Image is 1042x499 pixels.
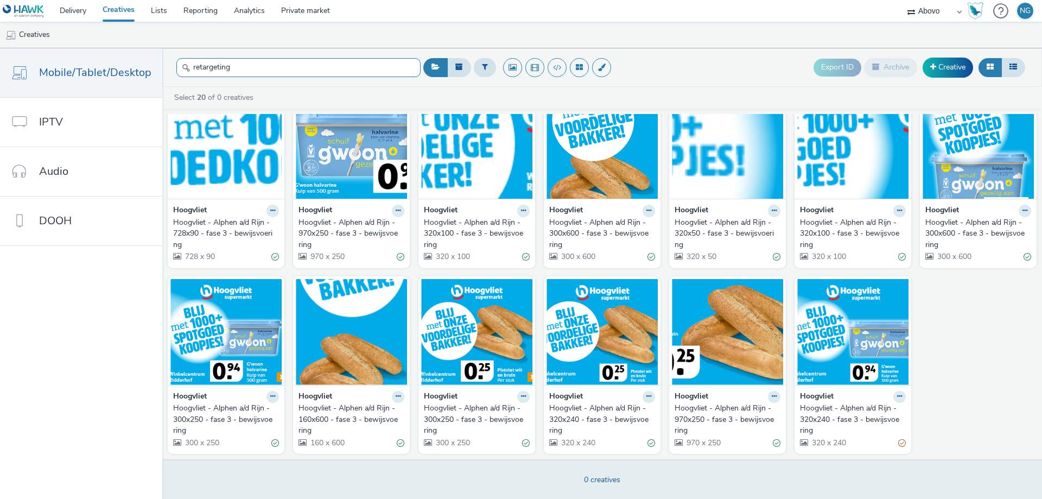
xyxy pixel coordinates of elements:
span: 0 creatives [584,475,620,485]
span: 320 x 50 [685,251,716,262]
input: Search... [176,58,421,77]
div: Valid [271,437,279,449]
div: Hoogvliet - Alphen a/d Rijn - 728x90 - fase 3 - bewijsvoering [173,217,275,250]
div: Hoogvliet - Alphen a/d Rijn - 160x600 - fase 3 - bewijsvoering [298,403,400,436]
strong: Hoogvliet [173,205,207,217]
a: Select of 0 creatives [173,92,258,103]
img: Hoogvliet - Alphen a/d Rijn - 300x250 - fase 3 - bewijsvoering visual [421,279,532,385]
div: Valid [647,251,655,263]
strong: Hoogvliet [800,205,834,217]
strong: Hoogvliet [298,391,332,403]
strong: Hoogvliet [800,391,834,403]
strong: Hoogvliet [424,205,458,217]
span: 320 x 100 [811,251,846,262]
img: Hoogvliet - Alphen a/d Rijn - 970x250 - fase 3 - bewijsvoering visual [296,93,407,199]
span: 320 x 240 [560,438,595,448]
a: Hoogvliet - Alphen a/d Rijn - 160x600 - fase 3 - bewijsvoering [298,403,404,436]
a: Hoogvliet - Alphen a/d Rijn - 970x250 - fase 3 - bewijsvoering [675,403,780,436]
a: Hoogvliet - Alphen a/d Rijn - 320x100 - fase 3 - bewijsvoering [800,217,906,250]
div: Hoogvliet - Alphen a/d Rijn - 970x250 - fase 3 - bewijsvoering [298,217,400,250]
a: Hoogvliet - Alphen a/d Rijn - 300x600 - fase 3 - bewijsvoering [549,217,655,250]
img: Hoogvliet - Alphen a/d Rijn - 320x240 - fase 3 - bewijsvoering visual [797,279,908,385]
img: Hawk Academy [967,2,983,20]
span: 300 x 600 [560,251,595,262]
div: Hoogvliet - Alphen a/d Rijn - 320x240 - fase 3 - bewijsvoering [549,403,651,436]
strong: Hoogvliet [549,205,583,217]
div: Hoogvliet - Alphen a/d Rijn - 320x100 - fase 3 - bewijsvoering [800,217,901,250]
img: Hoogvliet - Alphen a/d Rijn - 728x90 - fase 3 - bewijsvoering visual [170,93,282,199]
span: 320 x 100 [435,251,470,262]
span: 320 x 240 [811,438,846,448]
button: Grid [979,58,1002,77]
div: Valid [397,251,404,263]
span: 300 x 250 [435,438,470,448]
div: Valid [647,437,655,449]
span: 300 x 250 [184,438,219,448]
span: 160 x 600 [309,438,345,448]
strong: Hoogvliet [675,391,708,403]
a: Hoogvliet - Alphen a/d Rijn - 728x90 - fase 3 - bewijsvoering [173,217,279,250]
div: Hoogvliet - Alphen a/d Rijn - 320x100 - fase 3 - bewijsvoering [424,217,525,250]
div: NG [1020,3,1031,19]
span: 970 x 250 [309,251,345,262]
span: Audio [39,163,68,179]
img: Hoogvliet - Alphen a/d Rijn - 320x240 - fase 3 - bewijsvoering visual [547,279,658,385]
a: Hoogvliet - Alphen a/d Rijn - 320x100 - fase 3 - bewijsvoering [424,217,530,250]
a: Hoogvliet - Alphen a/d Rijn - 300x250 - fase 3 - bewijsvoering [424,403,530,436]
img: Hoogvliet - Alphen a/d Rijn - 300x600 - fase 3 - bewijsvoering visual [547,93,658,199]
img: Hoogvliet - Alphen a/d Rijn - 320x100 - fase 3 - bewijsvoering visual [421,93,532,199]
img: undefined Logo [3,4,45,18]
strong: 20 [197,92,206,103]
a: Creative [923,58,973,77]
img: mobile [5,30,16,41]
img: Hoogvliet - Alphen a/d Rijn - 970x250 - fase 3 - bewijsvoering visual [672,279,783,385]
a: Hoogvliet - Alphen a/d Rijn - 300x600 - fase 3 - bewijsvoering [925,217,1031,250]
span: 970 x 250 [685,438,721,448]
div: Valid [898,251,906,263]
div: Valid [773,437,780,449]
button: Table [1001,58,1025,77]
img: Hoogvliet - Alphen a/d Rijn - 320x50 - fase 3 - bewijsvoering visual [672,93,783,199]
a: Hoogvliet - Alphen a/d Rijn - 320x240 - fase 3 - bewijsvoering [800,403,906,436]
div: Valid [522,251,530,263]
span: DOOH [39,213,72,229]
strong: Hoogvliet [424,391,458,403]
img: Hoogvliet - Alphen a/d Rijn - 160x600 - fase 3 - bewijsvoering visual [296,279,407,385]
strong: Hoogvliet [549,391,583,403]
strong: Hoogvliet [925,205,959,217]
div: Hoogvliet - Alphen a/d Rijn - 300x250 - fase 3 - bewijsvoering [424,403,525,436]
div: Hoogvliet - Alphen a/d Rijn - 300x600 - fase 3 - bewijsvoering [549,217,651,250]
img: Hoogvliet - Alphen a/d Rijn - 320x100 - fase 3 - bewijsvoering visual [797,93,908,199]
button: Export ID [814,59,861,76]
button: Archive [864,58,917,77]
img: Hoogvliet - Alphen a/d Rijn - 300x600 - fase 3 - bewijsvoering visual [923,93,1034,199]
span: 728 x 90 [184,251,215,262]
div: Hoogvliet - Alphen a/d Rijn - 320x240 - fase 3 - bewijsvoering [800,403,901,436]
a: Hoogvliet - Alphen a/d Rijn - 300x250 - fase 3 - bewijsvoering [173,403,279,436]
a: Hoogvliet - Alphen a/d Rijn - 320x240 - fase 3 - bewijsvoering [549,403,655,436]
div: Hoogvliet - Alphen a/d Rijn - 320x50 - fase 3 - bewijsvoering [675,217,776,250]
div: Valid [397,437,404,449]
div: Valid [1024,251,1031,263]
div: Valid [773,251,780,263]
a: Hoogvliet - Alphen a/d Rijn - 970x250 - fase 3 - bewijsvoering [298,217,404,250]
a: Hawk Academy [967,2,988,20]
span: IPTV [39,114,63,130]
div: Hoogvliet - Alphen a/d Rijn - 300x600 - fase 3 - bewijsvoering [925,217,1027,250]
span: 300 x 600 [936,251,971,262]
strong: Hoogvliet [173,391,207,403]
img: Hoogvliet - Alphen a/d Rijn - 300x250 - fase 3 - bewijsvoering visual [170,279,282,385]
div: Hoogvliet - Alphen a/d Rijn - 970x250 - fase 3 - bewijsvoering [675,403,776,436]
strong: Hoogvliet [675,205,708,217]
span: Mobile/Tablet/Desktop [39,65,151,80]
strong: Hoogvliet [298,205,332,217]
div: Hoogvliet - Alphen a/d Rijn - 300x250 - fase 3 - bewijsvoering [173,403,275,436]
a: Hoogvliet - Alphen a/d Rijn - 320x50 - fase 3 - bewijsvoering [675,217,780,250]
div: Valid [522,437,530,449]
div: Partially valid [898,437,906,449]
div: Valid [271,251,279,263]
